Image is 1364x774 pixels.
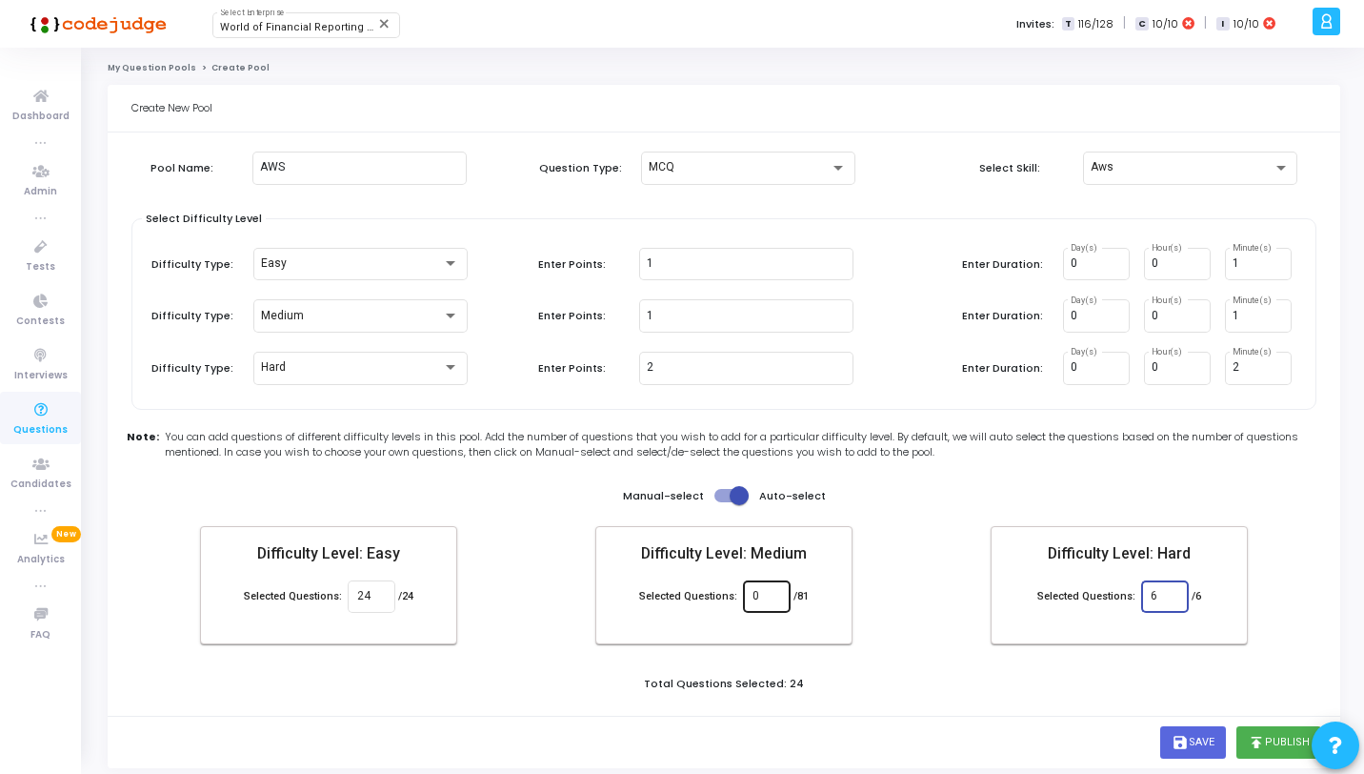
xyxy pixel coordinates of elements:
mat-card-title: Difficulty Level: Hard [1007,542,1232,565]
i: save [1172,734,1189,751]
label: Selected Questions: [639,589,737,605]
label: Question Type: [539,160,625,176]
span: C [1135,17,1148,31]
label: Enter Points: [538,256,624,273]
span: Contests [16,314,65,330]
nav: breadcrumb [108,62,1340,74]
span: 10/10 [1153,16,1178,32]
span: T [1062,17,1074,31]
label: Difficulty Type: [151,308,237,324]
mat-icon: Clear [377,16,392,31]
span: New [51,526,81,542]
label: Enter Points: [538,308,624,324]
div: Select Difficulty Level [142,211,266,230]
label: Manual-select [623,488,704,504]
label: Enter Duration: [962,256,1048,273]
span: | [1204,13,1207,33]
a: My Question Pools [108,62,196,73]
label: Enter Duration: [962,360,1048,377]
i: publish [1248,734,1265,751]
span: MCQ [649,160,674,173]
span: Tests [26,259,55,275]
span: Easy [261,256,287,270]
span: Aws [1091,160,1113,173]
span: FAQ [30,627,50,643]
span: Interviews [14,368,68,384]
label: /6 [1192,589,1201,605]
label: /81 [793,589,809,605]
label: Difficulty Type: [151,360,237,377]
span: Hard [261,360,286,374]
button: saveSave [1160,726,1226,759]
label: Selected Questions: [1037,589,1135,605]
label: Enter Points: [538,360,624,377]
mat-card-title: Difficulty Level: Medium [612,542,836,565]
div: Create New Pool [131,85,1316,132]
span: Medium [261,309,304,322]
span: You can add questions of different difficulty levels in this pool. Add the number of questions th... [165,429,1322,460]
label: Pool Name: [150,160,236,176]
mat-card-title: Difficulty Level: Easy [216,542,441,565]
span: Candidates [10,477,71,493]
button: publishPublish [1236,726,1321,759]
label: Auto-select [759,488,826,504]
label: Total Questions Selected: 24 [644,676,804,692]
label: Enter Duration: [962,308,1048,324]
img: logo [24,5,167,43]
label: Select Skill: [979,160,1065,176]
label: Difficulty Type: [151,256,237,273]
span: 116/128 [1078,16,1113,32]
span: Create Pool [211,62,270,73]
span: | [1123,13,1126,33]
span: Analytics [17,552,65,568]
label: Invites: [1016,16,1054,32]
span: I [1216,17,1229,31]
span: Dashboard [12,109,70,125]
span: Admin [24,184,57,200]
span: World of Financial Reporting (1163) [220,21,397,33]
label: Selected Questions: [244,589,342,605]
span: Questions [13,422,68,438]
b: Note: [127,429,159,460]
span: 10/10 [1234,16,1259,32]
label: /24 [398,589,413,605]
